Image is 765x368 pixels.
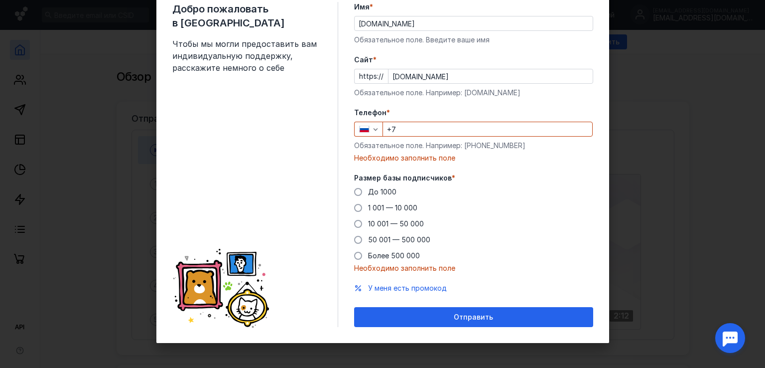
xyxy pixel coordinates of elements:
button: Отправить [354,307,593,327]
span: Cайт [354,55,373,65]
span: 50 001 — 500 000 [368,235,430,244]
span: Имя [354,2,370,12]
div: Обязательное поле. Например: [DOMAIN_NAME] [354,88,593,98]
span: Отправить [454,313,493,322]
span: Чтобы мы могли предоставить вам индивидуальную поддержку, расскажите немного о себе [172,38,322,74]
span: 10 001 — 50 000 [368,219,424,228]
span: Добро пожаловать в [GEOGRAPHIC_DATA] [172,2,322,30]
span: 1 001 — 10 000 [368,203,417,212]
span: До 1000 [368,187,396,196]
span: Телефон [354,108,386,118]
div: Необходимо заполнить поле [354,153,593,163]
span: Более 500 000 [368,251,420,260]
div: Обязательное поле. Например: [PHONE_NUMBER] [354,141,593,151]
span: Размер базы подписчиков [354,173,452,183]
div: Обязательное поле. Введите ваше имя [354,35,593,45]
span: У меня есть промокод [368,284,447,292]
div: Необходимо заполнить поле [354,263,593,273]
button: У меня есть промокод [368,283,447,293]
